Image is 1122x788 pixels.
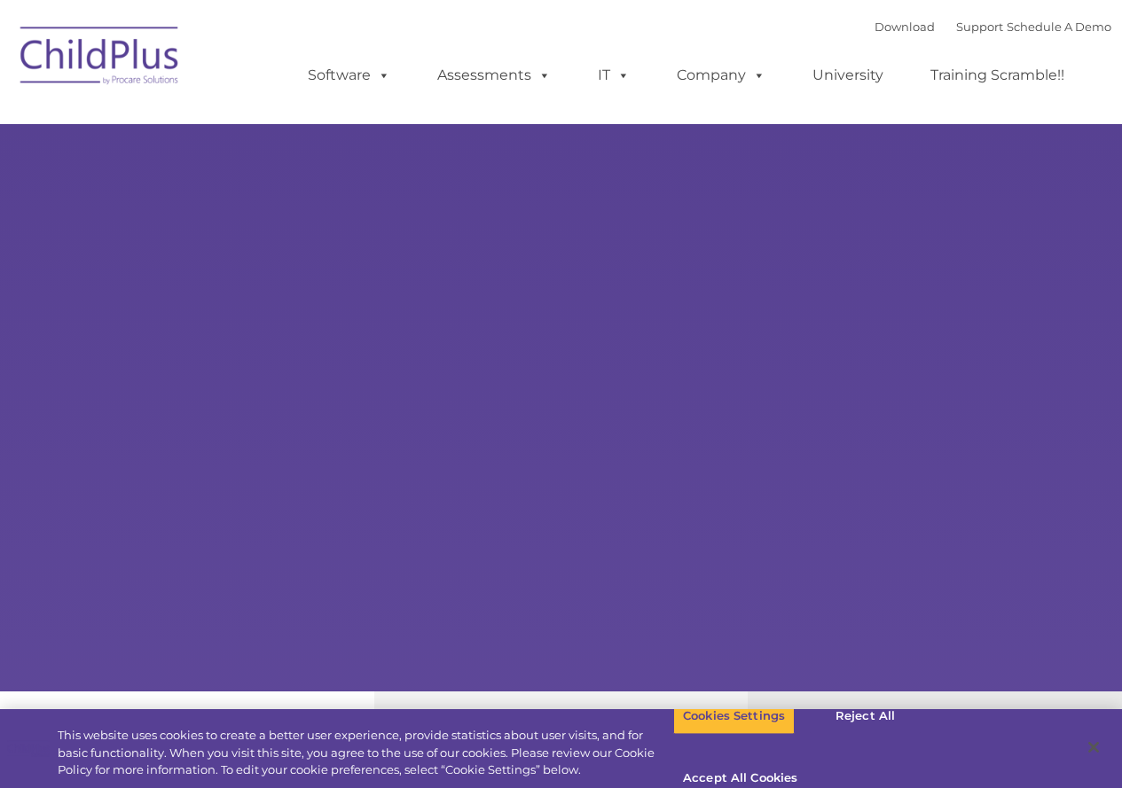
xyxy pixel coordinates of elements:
[913,58,1082,93] a: Training Scramble!!
[810,698,921,735] button: Reject All
[12,14,189,103] img: ChildPlus by Procare Solutions
[290,58,408,93] a: Software
[795,58,901,93] a: University
[875,20,1111,34] font: |
[875,20,935,34] a: Download
[420,58,569,93] a: Assessments
[580,58,647,93] a: IT
[58,727,673,779] div: This website uses cookies to create a better user experience, provide statistics about user visit...
[956,20,1003,34] a: Support
[673,698,795,735] button: Cookies Settings
[659,58,783,93] a: Company
[1074,728,1113,767] button: Close
[1007,20,1111,34] a: Schedule A Demo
